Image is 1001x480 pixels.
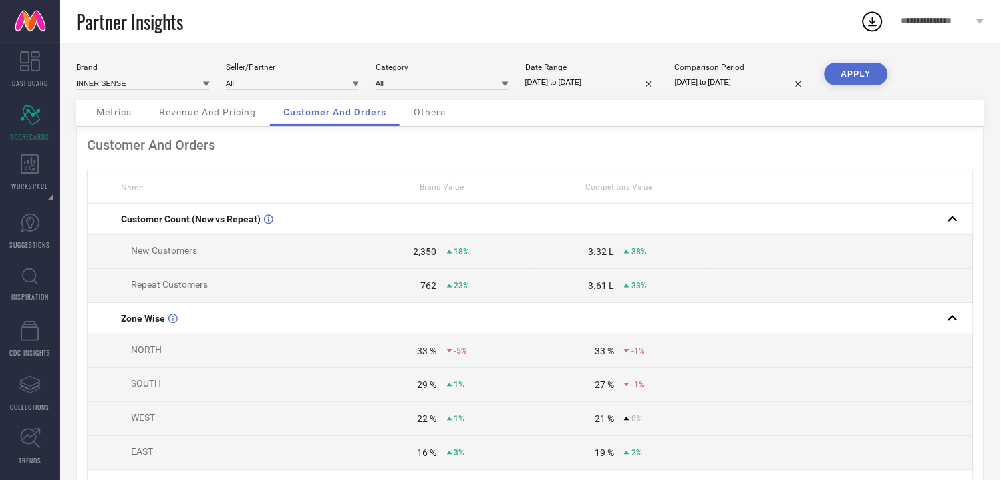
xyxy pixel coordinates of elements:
span: COLLECTIONS [11,402,50,412]
div: Open download list [861,9,885,33]
div: Category [376,63,509,72]
input: Select comparison period [675,75,808,89]
div: Comparison Period [675,63,808,72]
span: 1% [454,414,465,423]
span: 38% [631,247,646,256]
div: 2,350 [414,246,437,257]
span: WORKSPACE [12,181,49,191]
span: CDC INSIGHTS [9,348,51,358]
div: 19 % [595,447,614,458]
div: Brand [76,63,210,72]
div: 27 % [595,379,614,390]
div: 3.61 L [588,280,614,291]
span: SCORECARDS [11,132,50,142]
span: Repeat Customers [131,279,208,290]
input: Select date range [525,75,658,89]
span: New Customers [131,245,197,256]
span: -1% [631,346,644,356]
span: SUGGESTIONS [10,240,51,250]
div: 3.32 L [588,246,614,257]
span: Customer Count (New vs Repeat) [121,214,261,224]
div: 29 % [418,379,437,390]
span: 3% [454,448,465,457]
div: 33 % [418,346,437,356]
span: Partner Insights [76,8,183,35]
div: 16 % [418,447,437,458]
div: 22 % [418,413,437,424]
span: 0% [631,414,642,423]
div: Seller/Partner [226,63,359,72]
span: Customer And Orders [283,107,386,117]
span: Competitors Value [585,182,652,192]
span: -5% [454,346,468,356]
span: EAST [131,446,153,457]
span: 23% [454,281,470,290]
span: Others [414,107,446,117]
div: 33 % [595,346,614,356]
div: 21 % [595,413,614,424]
span: Name [121,183,143,192]
span: NORTH [131,344,162,355]
span: SOUTH [131,378,161,389]
span: Metrics [96,107,132,117]
span: WEST [131,412,155,423]
span: INSPIRATION [11,292,49,302]
span: TRENDS [19,455,41,465]
div: Date Range [525,63,658,72]
div: 762 [421,280,437,291]
span: 18% [454,247,470,256]
span: 33% [631,281,646,290]
span: DASHBOARD [12,78,48,88]
div: Customer And Orders [87,137,974,153]
span: Brand Value [420,182,464,192]
span: Revenue And Pricing [159,107,256,117]
span: 1% [454,380,465,389]
span: 2% [631,448,642,457]
button: APPLY [825,63,888,85]
span: Zone Wise [121,313,165,324]
span: -1% [631,380,644,389]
